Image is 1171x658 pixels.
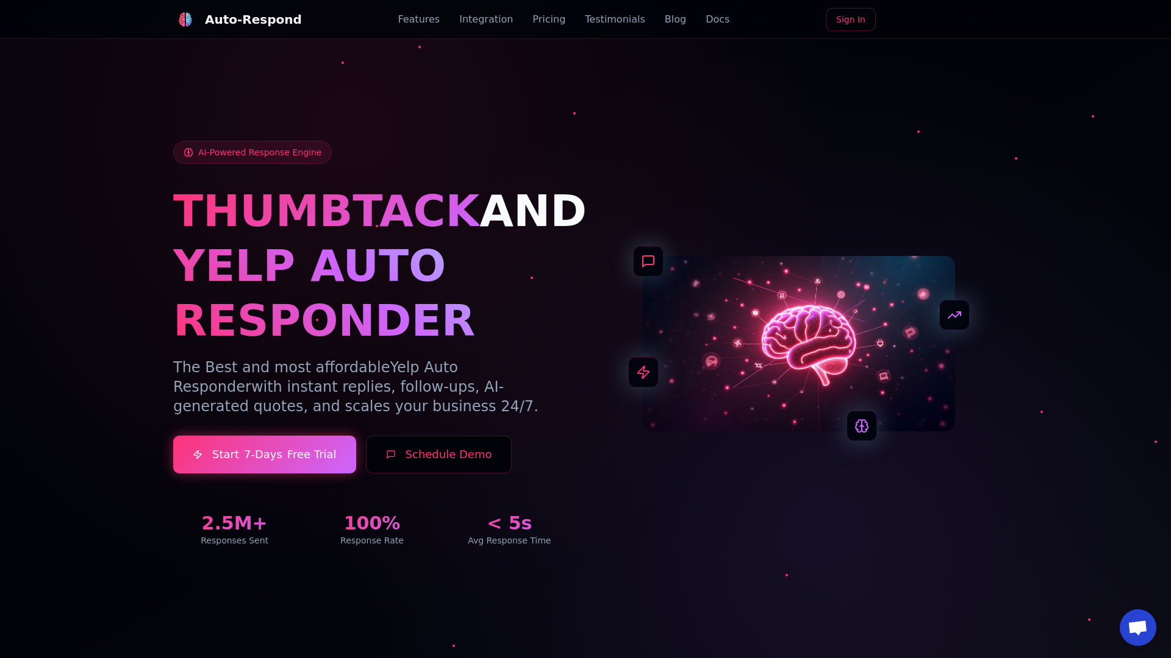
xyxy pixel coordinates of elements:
div: 2.5M+ [173,512,296,534]
a: Integration [459,12,513,27]
a: Start7-DaysFree Trial [173,436,356,473]
div: Response Rate [310,534,433,547]
button: Schedule Demo [366,436,512,473]
div: Responses Sent [173,534,296,547]
a: Sign In [826,8,876,31]
div: Auto-Respond [205,11,302,28]
a: Testimonials [585,12,645,27]
img: Auto-Respond Logo [178,12,193,27]
iframe: Sign in with Google Button [879,7,1004,34]
div: Open chat [1120,609,1156,646]
h1: YELP AUTO RESPONDER [173,238,571,348]
a: Blog [665,12,686,27]
a: Auto-Respond LogoAuto-Respond [173,7,302,32]
p: The Best and most affordable with instant replies, follow-ups, AI-generated quotes, and scales yo... [173,358,571,416]
span: THUMBTACK [173,185,479,236]
img: AI Neural Network Brain [643,256,955,431]
a: Docs [706,12,729,27]
span: 7-Days [244,446,282,463]
span: AND [479,185,587,236]
span: Yelp Auto Responder [173,359,458,395]
div: < 5s [448,512,571,534]
a: Features [398,12,440,27]
div: Avg Response Time [448,534,571,547]
div: 100% [310,512,433,534]
span: AI-Powered Response Engine [198,146,321,158]
a: Pricing [532,12,565,27]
